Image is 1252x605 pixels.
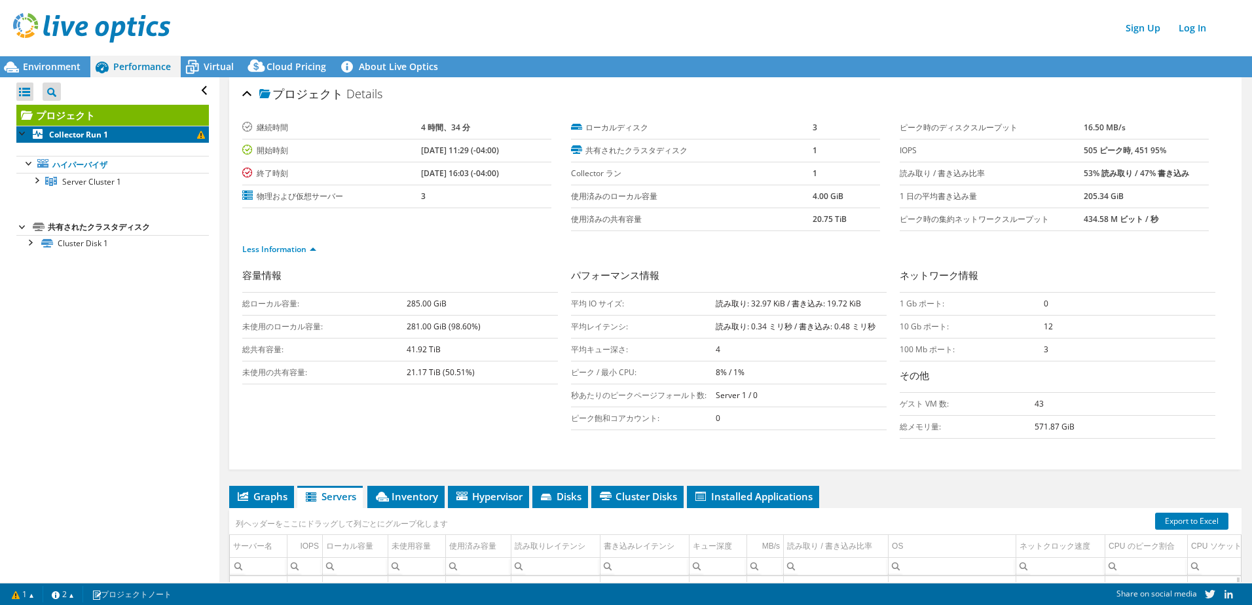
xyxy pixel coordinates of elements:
[1116,588,1197,599] span: Share on social media
[48,219,209,235] div: 共有されたクラスタディスク
[1084,213,1158,225] b: 434.58 M ビット / 秒
[889,558,1016,576] td: Column OS, Filter cell
[690,577,747,600] td: Column キュー深度, Value 3.98
[598,490,677,503] span: Cluster Disks
[600,535,690,558] td: 書き込みレイテンシ Column
[892,538,903,554] div: OS
[900,316,1044,339] td: 10 Gb ポート:
[230,558,287,576] td: Column サーバー名, Filter cell
[407,367,475,378] b: 21.17 TiB (50.51%)
[571,361,716,384] td: ピーク / 最小 CPU:
[407,321,481,332] b: 281.00 GiB (98.60%)
[1172,18,1213,37] a: Log In
[242,339,407,361] td: 総共有容量:
[421,145,499,156] b: [DATE] 11:29 (-04:00)
[784,577,889,600] td: Column 読み取り / 書き込み比率, Value 54% / 46%
[1109,538,1175,554] div: CPU のピーク割合
[16,105,209,126] a: プロジェクト
[900,393,1035,416] td: ゲスト VM 数:
[900,190,1084,203] label: 1 日の平均書き込み量
[336,56,448,77] a: About Live Optics
[693,490,813,503] span: Installed Applications
[571,213,813,226] label: 使用済みの共有容量
[1105,558,1188,576] td: Column CPU のピーク割合, Filter cell
[242,167,422,180] label: 終了時刻
[62,176,121,187] span: Server Cluster 1
[242,316,407,339] td: 未使用のローカル容量:
[900,167,1084,180] label: 読み取り / 書き込み比率
[1191,538,1242,554] div: CPU ソケット
[242,244,316,255] a: Less Information
[889,577,1016,600] td: Column OS, Value VMware ESXi 8.0.3 build-24585383
[287,577,323,600] td: Column IOPS, Value 121
[784,558,889,576] td: Column 読み取り / 書き込み比率, Filter cell
[232,515,451,533] div: 列ヘッダーをここにドラッグして列ごとにグループ化します
[515,538,585,554] div: 読み取りレイテンシ
[446,535,511,558] td: 使用済み容量 Column
[716,321,875,332] b: 読み取り: 0.34 ミリ秒 / 書き込み: 0.48 ミリ秒
[762,538,780,554] div: MB/s
[242,190,422,203] label: 物理および仮想サーバー
[747,535,784,558] td: MB/s Column
[716,344,720,355] b: 4
[571,167,813,180] label: Collector ラン
[900,368,1215,386] h3: その他
[571,316,716,339] td: 平均レイテンシ:
[900,339,1044,361] td: 100 Mb ポート:
[230,535,287,558] td: サーバー名 Column
[571,384,716,407] td: 秒あたりのピークページフォールト数:
[287,535,323,558] td: IOPS Column
[16,235,209,252] a: Cluster Disk 1
[900,416,1035,439] td: 総メモリ量:
[900,144,1084,157] label: IOPS
[287,558,323,576] td: Column IOPS, Filter cell
[571,144,813,157] label: 共有されたクラスタディスク
[813,213,847,225] b: 20.75 TiB
[23,60,81,73] span: Environment
[304,490,356,503] span: Servers
[747,577,784,600] td: Column MB/s, Value 13.2
[1035,421,1075,432] b: 571.87 GiB
[446,577,511,600] td: Column 使用済み容量, Value 1.00 GiB
[16,173,209,190] a: Server Cluster 1
[600,558,690,576] td: Column 書き込みレイテンシ, Filter cell
[571,190,813,203] label: 使用済みのローカル容量
[421,168,499,179] b: [DATE] 16:03 (-04:00)
[604,538,674,554] div: 書き込みレイテンシ
[449,538,496,554] div: 使用済み容量
[233,538,272,554] div: サーバー名
[267,60,326,73] span: Cloud Pricing
[1044,298,1048,309] b: 0
[716,298,861,309] b: 読み取り: 32.97 KiB / 書き込み: 19.72 KiB
[323,535,388,558] td: ローカル容量 Column
[407,298,447,309] b: 285.00 GiB
[1105,535,1188,558] td: CPU のピーク割合 Column
[242,121,422,134] label: 継続時間
[511,535,600,558] td: 読み取りレイテンシ Column
[242,144,422,157] label: 開始時刻
[242,293,407,316] td: 総ローカル容量:
[242,268,558,285] h3: 容量情報
[1084,145,1166,156] b: 505 ピーク時, 451 95%
[571,121,813,134] label: ローカルディスク
[230,577,287,600] td: Column サーバー名, Value Server 1
[813,145,817,156] b: 1
[1020,538,1090,554] div: ネットクロック速度
[392,538,431,554] div: 未使用容量
[900,213,1084,226] label: ピーク時の集約ネットワークスループット
[693,538,732,554] div: キュー深度
[716,412,720,424] b: 0
[1155,513,1228,530] a: Export to Excel
[3,586,43,602] a: 1
[571,339,716,361] td: 平均キュー深さ:
[16,126,209,143] a: Collector Run 1
[900,268,1215,285] h3: ネットワーク情報
[571,407,716,430] td: ピーク飽和コアカウント:
[83,586,181,602] a: プロジェクトノート
[1035,398,1044,409] b: 43
[1105,577,1188,600] td: Column CPU のピーク割合, Value 10.7%
[446,558,511,576] td: Column 使用済み容量, Filter cell
[421,191,426,202] b: 3
[571,268,887,285] h3: パフォーマンス情報
[323,577,388,600] td: Column ローカル容量, Value 95.00 GiB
